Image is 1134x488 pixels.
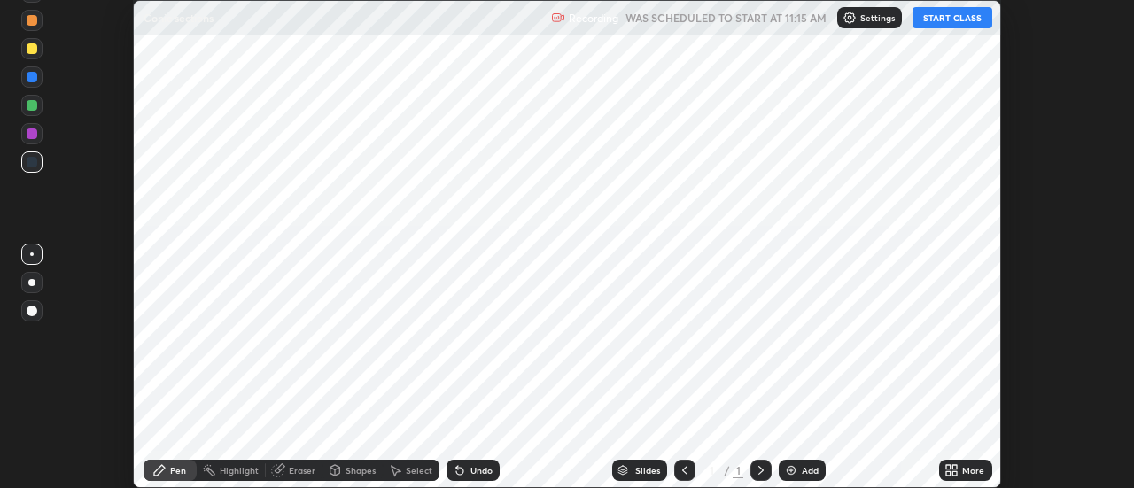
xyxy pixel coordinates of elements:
img: recording.375f2c34.svg [551,11,565,25]
div: Eraser [289,466,315,475]
div: Shapes [346,466,376,475]
div: 1 [733,462,743,478]
p: Recording [569,12,618,25]
div: Highlight [220,466,259,475]
div: 1 [703,465,720,476]
h5: WAS SCHEDULED TO START AT 11:15 AM [625,10,827,26]
div: Add [802,466,819,475]
div: More [962,466,984,475]
img: class-settings-icons [843,11,857,25]
button: START CLASS [913,7,992,28]
div: Pen [170,466,186,475]
img: add-slide-button [784,463,798,477]
div: Slides [635,466,660,475]
div: Undo [470,466,493,475]
p: Settings [860,13,895,22]
div: / [724,465,729,476]
div: Select [406,466,432,475]
p: Conic sections [144,11,214,25]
